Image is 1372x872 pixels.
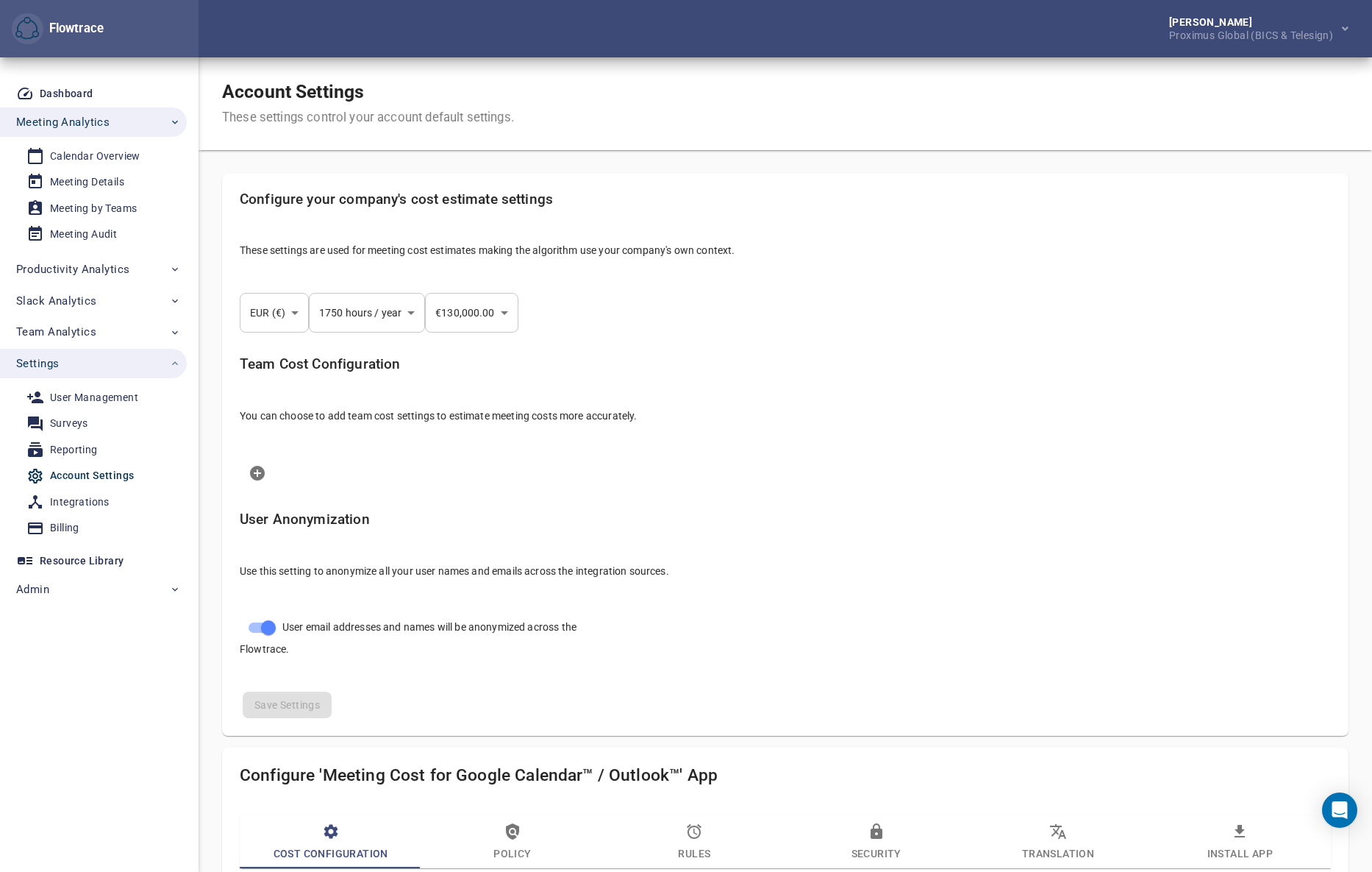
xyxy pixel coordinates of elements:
button: Add new item [240,456,275,491]
div: You can choose to anonymize your users emails and names from the Flowtrace users. This setting is... [228,500,1343,602]
div: Open Intercom Messenger [1322,793,1357,828]
div: User Management [50,389,138,407]
div: Integrations [50,493,110,511]
span: Rules [612,823,776,862]
h4: Configure 'Meeting Cost for Google Calendar™ / Outlook™' App [240,765,1331,785]
h5: User Anonymization [240,511,1331,528]
div: €130,000.00 [425,293,518,333]
span: Team Analytics [16,322,96,341]
button: [PERSON_NAME]Proximus Global (BICS & Telesign) [1146,13,1360,45]
div: EUR (€) [240,293,309,333]
span: Policy [430,823,594,862]
div: Meeting by Teams [50,199,137,218]
div: Billing [50,519,79,537]
span: Settings [16,354,59,373]
div: Account Settings [50,467,134,485]
span: Admin [16,580,49,599]
div: Proximus Global (BICS & Telesign) [1169,27,1339,40]
div: You can define here team average values to get more accurate estimates across your organization. ... [228,344,1343,447]
div: Meeting Details [50,173,124,191]
button: Flowtrace [12,13,43,45]
div: [PERSON_NAME] [1169,17,1339,27]
div: Flowtrace [12,13,104,45]
span: Slack Analytics [16,291,96,311]
p: You can choose to add team cost settings to estimate meeting costs more accurately. [240,408,1331,423]
div: Flowtrace [43,20,104,38]
span: Productivity Analytics [16,260,129,279]
span: Install App [1158,823,1322,862]
h5: Team Cost Configuration [240,356,1331,373]
div: Reporting [50,441,98,459]
div: Meeting Audit [50,225,117,244]
div: Surveys [50,414,88,433]
p: These settings are used for meeting cost estimates making the algorithm use your company's own co... [240,243,1331,258]
h1: Account Settings [222,81,514,103]
span: Translation [976,823,1140,862]
img: Flowtrace [15,17,39,40]
div: 1750 hours / year [309,293,425,333]
p: Use this setting to anonymize all your user names and emails across the integration sources. [240,564,1331,578]
div: This settings applies to all your meeting cost estimates in the Flowtrace platform. Example: In 2... [228,180,1343,282]
h5: Configure your company's cost estimate settings [240,191,1331,208]
div: Dashboard [40,85,93,103]
div: Calendar Overview [50,147,140,166]
div: These settings control your account default settings. [222,109,514,127]
span: Security [794,823,958,862]
span: Meeting Analytics [16,113,110,132]
div: User email addresses and names will be anonymized across the Flowtrace. [228,602,599,668]
div: Resource Library [40,552,124,570]
span: Cost Configuration [249,823,412,862]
